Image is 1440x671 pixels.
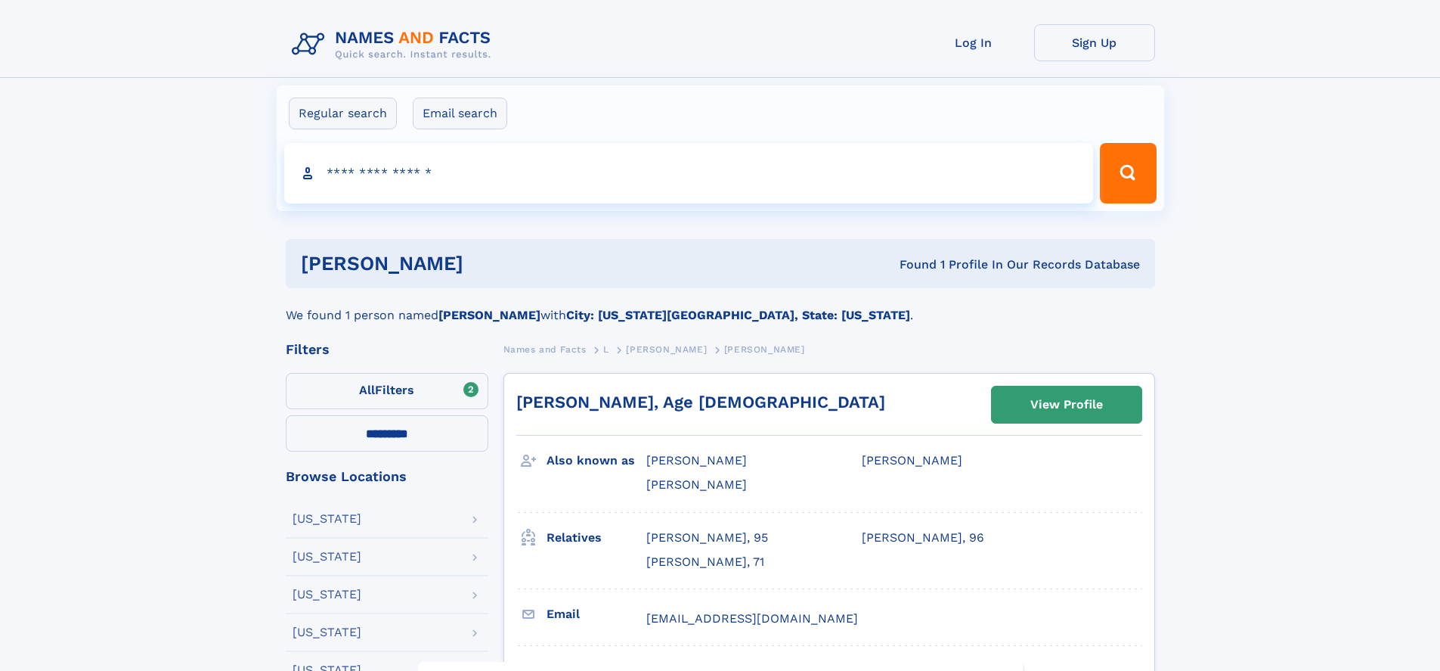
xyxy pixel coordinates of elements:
h3: Email [547,601,646,627]
div: [US_STATE] [293,626,361,638]
label: Email search [413,98,507,129]
input: search input [284,143,1094,203]
a: [PERSON_NAME], 71 [646,554,764,570]
a: [PERSON_NAME], Age [DEMOGRAPHIC_DATA] [516,393,885,412]
label: Regular search [289,98,397,129]
h3: Also known as [547,448,646,474]
a: L [603,340,609,359]
span: [PERSON_NAME] [724,344,805,355]
a: Sign Up [1034,24,1155,61]
img: Logo Names and Facts [286,24,503,65]
h3: Relatives [547,525,646,551]
a: View Profile [992,387,1141,423]
div: We found 1 person named with . [286,288,1155,325]
b: [PERSON_NAME] [438,308,540,322]
div: Filters [286,343,488,356]
b: City: [US_STATE][GEOGRAPHIC_DATA], State: [US_STATE] [566,308,910,322]
span: [PERSON_NAME] [626,344,707,355]
div: View Profile [1030,387,1103,422]
span: [PERSON_NAME] [862,453,962,468]
span: [PERSON_NAME] [646,453,747,468]
a: [PERSON_NAME], 95 [646,530,768,546]
span: L [603,344,609,355]
a: Names and Facts [503,340,587,359]
div: [US_STATE] [293,513,361,525]
a: [PERSON_NAME] [626,340,707,359]
a: [PERSON_NAME], 96 [862,530,984,546]
span: [PERSON_NAME] [646,477,747,492]
div: Browse Locations [286,470,488,483]
button: Search Button [1100,143,1156,203]
div: [US_STATE] [293,589,361,601]
span: [EMAIL_ADDRESS][DOMAIN_NAME] [646,611,858,626]
h1: [PERSON_NAME] [301,254,682,273]
span: All [359,383,375,397]
div: [US_STATE] [293,551,361,563]
label: Filters [286,373,488,409]
a: Log In [913,24,1034,61]
div: Found 1 Profile In Our Records Database [681,256,1140,273]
